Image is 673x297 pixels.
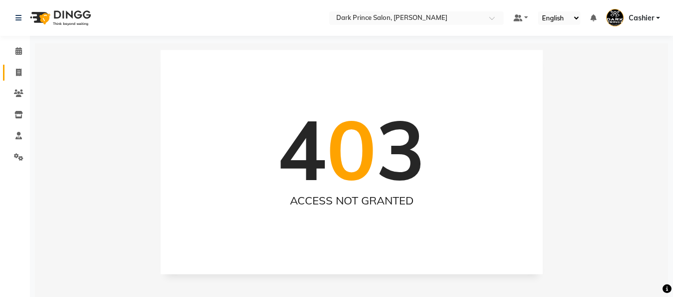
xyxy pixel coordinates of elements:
[180,194,523,207] h2: ACCESS NOT GRANTED
[25,4,94,32] img: logo
[629,13,654,23] span: Cashier
[277,100,425,198] h1: 4 3
[606,9,624,26] img: Cashier
[327,98,376,200] span: 0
